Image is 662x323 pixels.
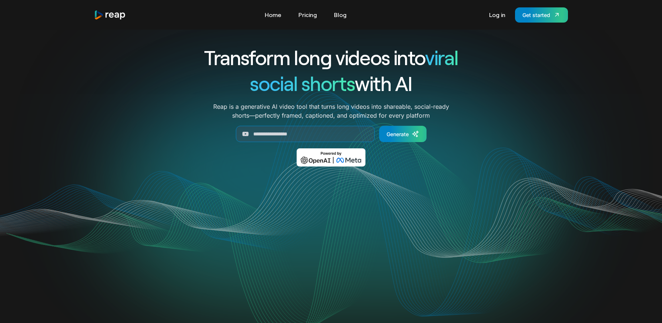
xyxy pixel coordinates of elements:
[387,130,409,138] div: Generate
[485,9,509,21] a: Log in
[177,44,485,70] h1: Transform long videos into
[330,9,350,21] a: Blog
[425,45,458,69] span: viral
[213,102,449,120] p: Reap is a generative AI video tool that turns long videos into shareable, social-ready shorts—per...
[94,10,126,20] img: reap logo
[250,71,355,95] span: social shorts
[295,9,321,21] a: Pricing
[297,148,366,166] img: Powered by OpenAI & Meta
[94,10,126,20] a: home
[515,7,568,23] a: Get started
[177,70,485,96] h1: with AI
[379,126,427,142] a: Generate
[261,9,285,21] a: Home
[522,11,550,19] div: Get started
[177,126,485,142] form: Generate Form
